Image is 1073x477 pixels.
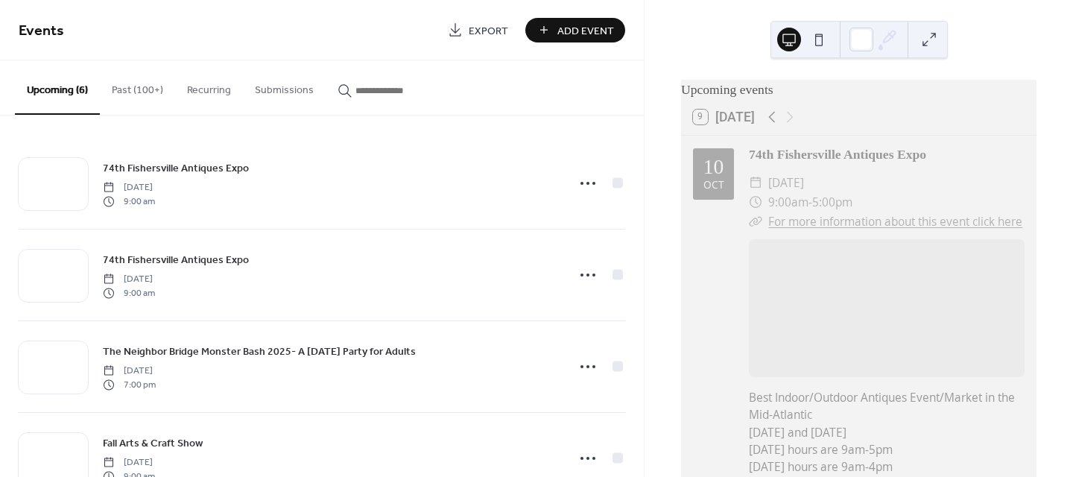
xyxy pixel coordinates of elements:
div: ​ [749,212,762,231]
div: ​ [749,192,762,212]
button: Past (100+) [100,60,175,113]
span: Events [19,16,64,45]
span: 9:00 am [103,195,155,208]
a: Export [437,18,519,42]
span: Add Event [557,23,614,39]
div: 10 [703,157,724,177]
span: 74th Fishersville Antiques Expo [103,161,249,177]
a: For more information about this event click here [768,214,1022,229]
div: ​ [749,173,762,192]
button: Submissions [243,60,326,113]
span: [DATE] [103,364,156,378]
button: Upcoming (6) [15,60,100,115]
a: The Neighbor Bridge Monster Bash 2025- A [DATE] Party for Adults [103,343,416,360]
span: Fall Arts & Craft Show [103,436,203,452]
span: Export [469,23,508,39]
button: Add Event [525,18,625,42]
button: Recurring [175,60,243,113]
span: The Neighbor Bridge Monster Bash 2025- A [DATE] Party for Adults [103,344,416,360]
span: 7:00 pm [103,378,156,391]
a: 74th Fishersville Antiques Expo [103,159,249,177]
span: 74th Fishersville Antiques Expo [103,253,249,268]
div: Oct [703,180,724,191]
a: 74th Fishersville Antiques Expo [749,147,926,162]
span: 5:00pm [812,192,852,212]
span: - [808,192,812,212]
span: [DATE] [103,273,155,286]
span: [DATE] [768,173,804,192]
span: [DATE] [103,456,155,470]
a: 74th Fishersville Antiques Expo [103,251,249,268]
a: Fall Arts & Craft Show [103,435,203,452]
div: Upcoming events [681,80,1036,99]
span: 9:00 am [103,286,155,300]
span: 9:00am [768,192,808,212]
span: [DATE] [103,181,155,195]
